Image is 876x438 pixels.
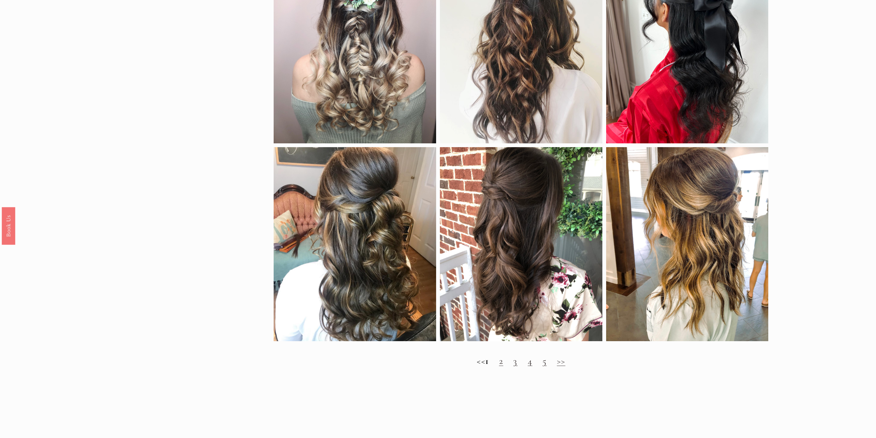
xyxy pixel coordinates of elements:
[485,355,489,367] strong: 1
[542,355,547,367] a: 5
[557,355,566,367] a: >>
[274,356,768,367] h2: <<
[513,355,517,367] a: 3
[528,355,532,367] a: 4
[499,355,503,367] a: 2
[2,207,15,244] a: Book Us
